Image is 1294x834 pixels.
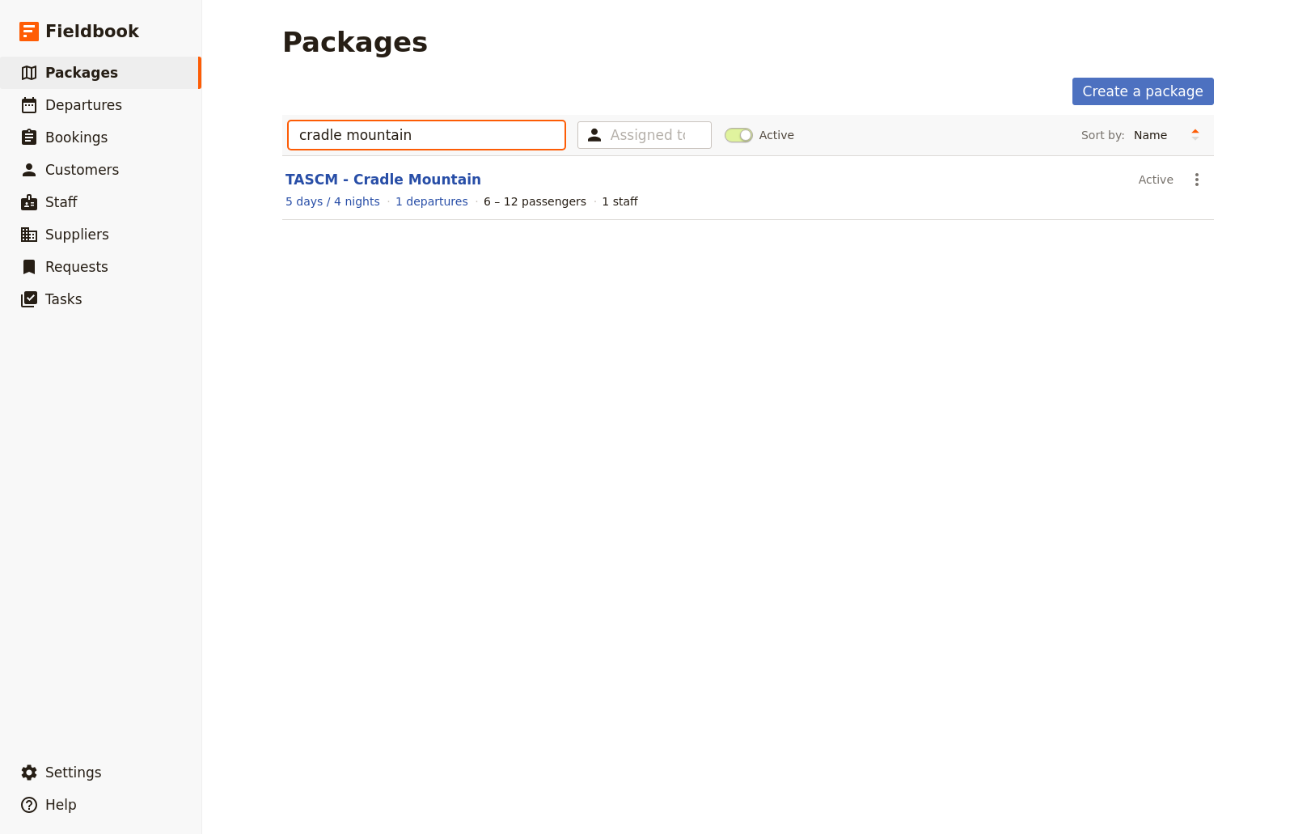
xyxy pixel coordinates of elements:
button: Actions [1183,166,1211,193]
a: TASCM - Cradle Mountain [285,171,481,188]
span: Sort by: [1081,127,1125,143]
div: 6 – 12 passengers [484,193,586,210]
span: Departures [45,97,122,113]
span: Requests [45,259,108,275]
span: Help [45,797,77,813]
span: Settings [45,764,102,781]
h1: Packages [282,26,428,58]
div: Keywords by Traffic [179,95,273,106]
span: Active [759,127,794,143]
select: Sort by: [1127,123,1183,147]
div: 1 staff [602,193,637,210]
input: Assigned to [611,125,685,145]
span: Staff [45,194,78,210]
div: Domain: [DOMAIN_NAME] [42,42,178,55]
a: View the itinerary for this package [285,193,380,210]
span: Tasks [45,291,82,307]
input: Type to filter [289,121,565,149]
button: Change sort direction [1183,123,1207,147]
span: Suppliers [45,226,109,243]
span: Customers [45,162,119,178]
span: 5 days / 4 nights [285,195,380,208]
img: tab_keywords_by_traffic_grey.svg [161,94,174,107]
span: Fieldbook [45,19,139,44]
a: View the departures for this package [395,193,468,210]
img: website_grey.svg [26,42,39,55]
img: tab_domain_overview_orange.svg [44,94,57,107]
span: Bookings [45,129,108,146]
div: v 4.0.25 [45,26,79,39]
a: Create a package [1072,78,1214,105]
span: Packages [45,65,118,81]
img: logo_orange.svg [26,26,39,39]
div: Active [1139,166,1173,193]
div: Domain Overview [61,95,145,106]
